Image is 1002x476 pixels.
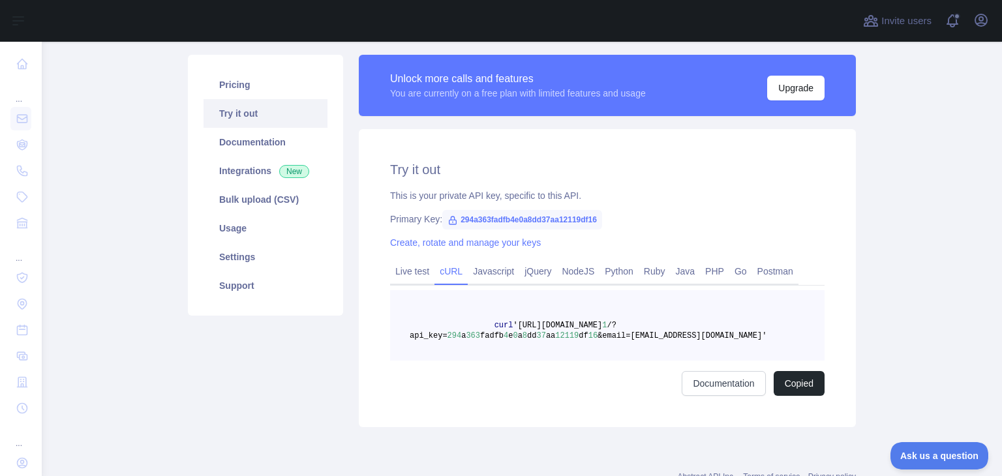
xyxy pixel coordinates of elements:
[546,331,555,340] span: aa
[600,261,639,282] a: Python
[774,371,825,396] button: Copied
[523,331,527,340] span: 8
[555,331,579,340] span: 12119
[513,331,517,340] span: 0
[504,331,508,340] span: 4
[671,261,701,282] a: Java
[390,160,825,179] h2: Try it out
[556,261,600,282] a: NodeJS
[466,331,480,340] span: 363
[10,78,31,104] div: ...
[390,71,646,87] div: Unlock more calls and features
[468,261,519,282] a: Javascript
[598,331,767,340] span: &email=[EMAIL_ADDRESS][DOMAIN_NAME]'
[204,128,327,156] a: Documentation
[10,237,31,263] div: ...
[434,261,468,282] a: cURL
[513,321,602,330] span: '[URL][DOMAIN_NAME]
[10,423,31,449] div: ...
[536,331,545,340] span: 37
[204,70,327,99] a: Pricing
[602,321,607,330] span: 1
[519,261,556,282] a: jQuery
[204,214,327,243] a: Usage
[279,165,309,178] span: New
[860,10,934,31] button: Invite users
[461,331,466,340] span: a
[518,331,523,340] span: a
[494,321,513,330] span: curl
[527,331,536,340] span: dd
[480,331,504,340] span: fadfb
[729,261,752,282] a: Go
[881,14,932,29] span: Invite users
[390,213,825,226] div: Primary Key:
[390,87,646,100] div: You are currently on a free plan with limited features and usage
[204,243,327,271] a: Settings
[390,261,434,282] a: Live test
[204,185,327,214] a: Bulk upload (CSV)
[767,76,825,100] button: Upgrade
[579,331,588,340] span: df
[682,371,765,396] a: Documentation
[700,261,729,282] a: PHP
[204,99,327,128] a: Try it out
[639,261,671,282] a: Ruby
[588,331,598,340] span: 16
[508,331,513,340] span: e
[390,189,825,202] div: This is your private API key, specific to this API.
[204,271,327,300] a: Support
[448,331,462,340] span: 294
[390,237,541,248] a: Create, rotate and manage your keys
[752,261,798,282] a: Postman
[890,442,989,469] iframe: Toggle Customer Support
[442,210,602,230] span: 294a363fadfb4e0a8dd37aa12119df16
[204,156,327,185] a: Integrations New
